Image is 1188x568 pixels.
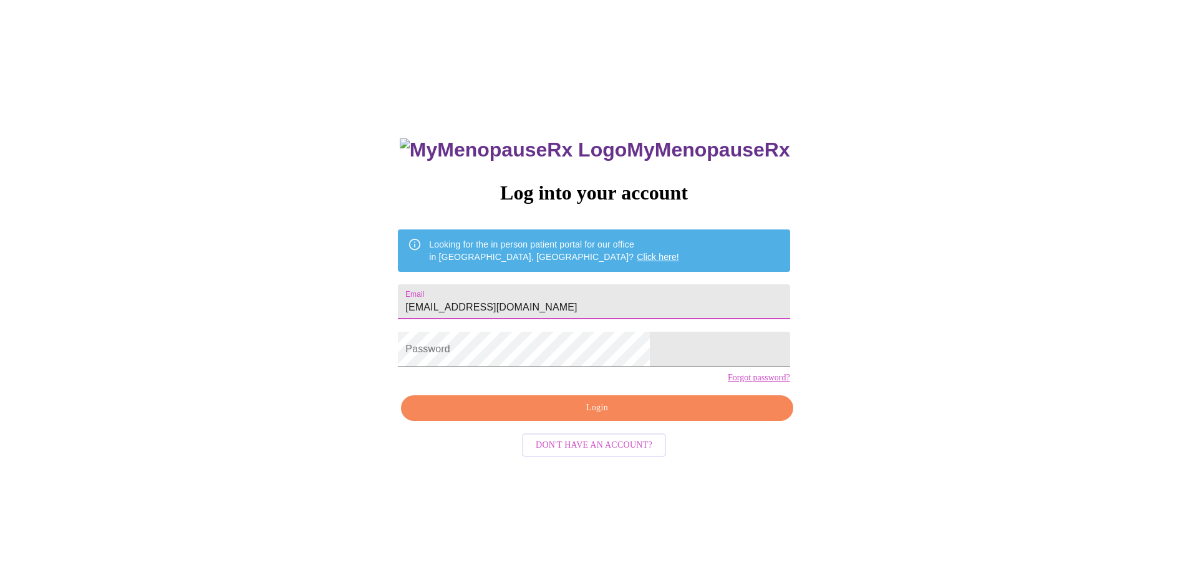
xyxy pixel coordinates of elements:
[401,395,793,421] button: Login
[637,252,679,262] a: Click here!
[398,181,790,205] h3: Log into your account
[536,438,652,453] span: Don't have an account?
[400,138,627,161] img: MyMenopauseRx Logo
[519,439,669,450] a: Don't have an account?
[429,233,679,268] div: Looking for the in person patient portal for our office in [GEOGRAPHIC_DATA], [GEOGRAPHIC_DATA]?
[522,433,666,458] button: Don't have an account?
[728,373,790,383] a: Forgot password?
[400,138,790,161] h3: MyMenopauseRx
[415,400,778,416] span: Login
